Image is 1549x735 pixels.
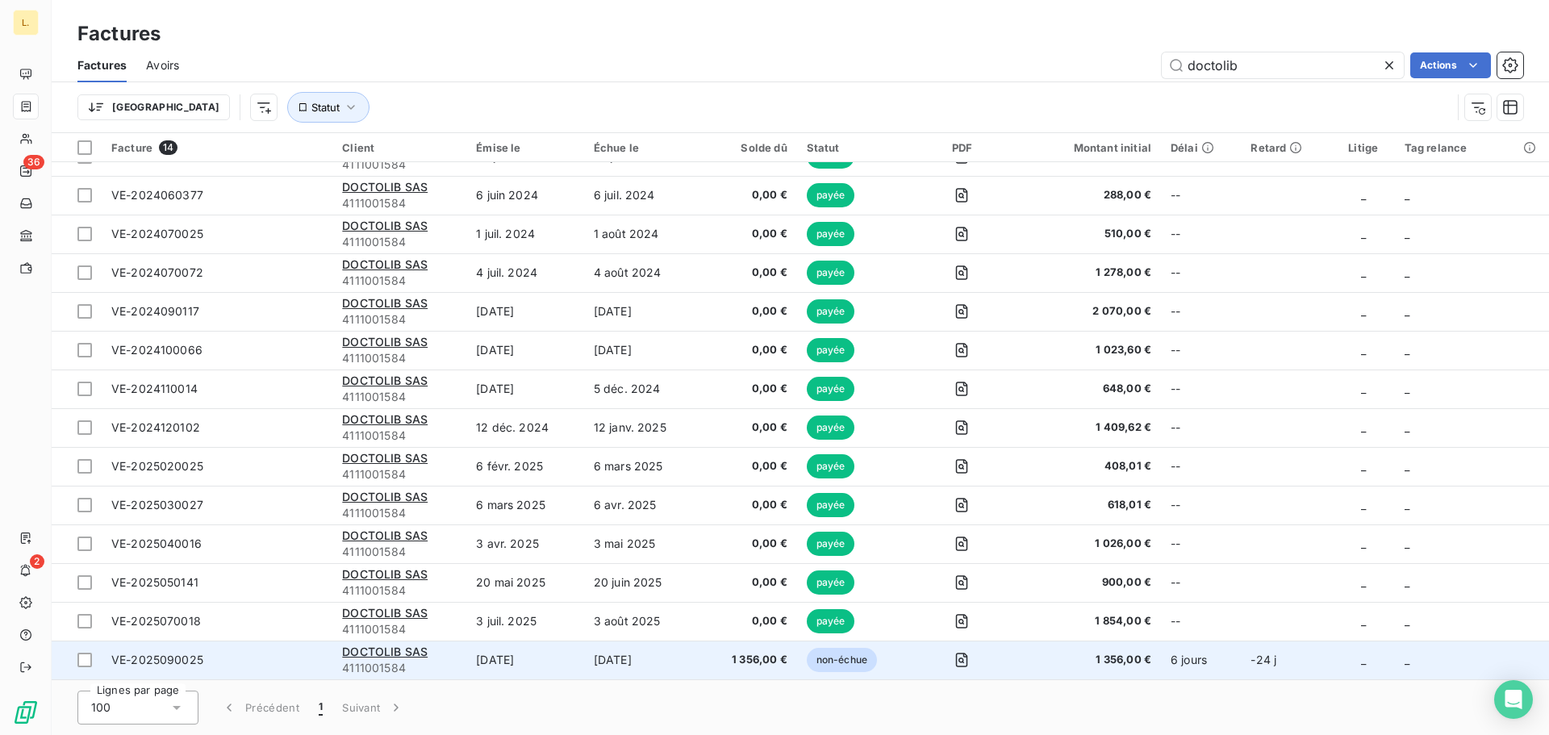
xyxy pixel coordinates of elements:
[807,141,902,154] div: Statut
[1022,265,1151,281] span: 1 278,00 €
[807,338,855,362] span: payée
[1361,653,1366,666] span: _
[1361,265,1366,279] span: _
[466,331,583,370] td: [DATE]
[1405,459,1409,473] span: _
[466,447,583,486] td: 6 févr. 2025
[1171,141,1231,154] div: Délai
[311,101,340,114] span: Statut
[1161,253,1241,292] td: --
[584,486,702,524] td: 6 avr. 2025
[1405,537,1409,550] span: _
[1405,304,1409,318] span: _
[111,614,201,628] span: VE-2025070018
[466,253,583,292] td: 4 juil. 2024
[1022,187,1151,203] span: 288,00 €
[711,420,787,436] span: 0,00 €
[921,141,1003,154] div: PDF
[1361,575,1366,589] span: _
[111,420,200,434] span: VE-2024120102
[91,700,111,716] span: 100
[807,377,855,401] span: payée
[111,343,202,357] span: VE-2024100066
[1022,536,1151,552] span: 1 026,00 €
[342,195,457,211] span: 4111001584
[584,641,702,679] td: [DATE]
[332,691,414,725] button: Suivant
[146,57,179,73] span: Avoirs
[1342,141,1385,154] div: Litige
[1022,497,1151,513] span: 618,01 €
[1161,331,1241,370] td: --
[1405,575,1409,589] span: _
[807,493,855,517] span: payée
[1022,458,1151,474] span: 408,01 €
[111,227,203,240] span: VE-2024070025
[111,265,203,279] span: VE-2024070072
[1162,52,1404,78] input: Rechercher
[584,331,702,370] td: [DATE]
[711,536,787,552] span: 0,00 €
[77,19,161,48] h3: Factures
[1361,537,1366,550] span: _
[77,94,230,120] button: [GEOGRAPHIC_DATA]
[584,176,702,215] td: 6 juil. 2024
[342,466,457,482] span: 4111001584
[342,412,428,426] span: DOCTOLIB SAS
[30,554,44,569] span: 2
[342,374,428,387] span: DOCTOLIB SAS
[466,176,583,215] td: 6 juin 2024
[342,257,428,271] span: DOCTOLIB SAS
[13,10,39,35] div: L.
[807,416,855,440] span: payée
[1361,227,1366,240] span: _
[807,222,855,246] span: payée
[711,458,787,474] span: 0,00 €
[584,602,702,641] td: 3 août 2025
[342,583,457,599] span: 4111001584
[711,497,787,513] span: 0,00 €
[1361,459,1366,473] span: _
[342,567,428,581] span: DOCTOLIB SAS
[584,253,702,292] td: 4 août 2024
[711,303,787,319] span: 0,00 €
[711,265,787,281] span: 0,00 €
[1161,641,1241,679] td: 6 jours
[342,544,457,560] span: 4111001584
[342,157,457,173] span: 4111001584
[342,296,428,310] span: DOCTOLIB SAS
[584,370,702,408] td: 5 déc. 2024
[1022,613,1151,629] span: 1 854,00 €
[342,311,457,328] span: 4111001584
[807,609,855,633] span: payée
[1361,149,1366,163] span: _
[807,299,855,324] span: payée
[1161,563,1241,602] td: --
[342,428,457,444] span: 4111001584
[1405,149,1409,163] span: _
[466,486,583,524] td: 6 mars 2025
[1494,680,1533,719] div: Open Intercom Messenger
[807,454,855,478] span: payée
[287,92,370,123] button: Statut
[1022,226,1151,242] span: 510,00 €
[807,648,877,672] span: non-échue
[584,215,702,253] td: 1 août 2024
[342,180,428,194] span: DOCTOLIB SAS
[466,370,583,408] td: [DATE]
[711,226,787,242] span: 0,00 €
[1161,215,1241,253] td: --
[1361,498,1366,512] span: _
[466,524,583,563] td: 3 avr. 2025
[1361,420,1366,434] span: _
[1410,52,1491,78] button: Actions
[807,261,855,285] span: payée
[342,490,428,503] span: DOCTOLIB SAS
[807,183,855,207] span: payée
[77,57,127,73] span: Factures
[1161,176,1241,215] td: --
[584,524,702,563] td: 3 mai 2025
[711,381,787,397] span: 0,00 €
[111,141,152,154] span: Facture
[111,149,204,163] span: VE-2024060376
